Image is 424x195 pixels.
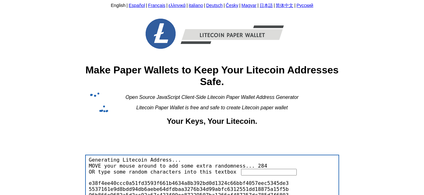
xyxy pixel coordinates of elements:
[111,3,125,8] a: English
[206,3,223,8] a: Deutsch
[129,3,145,8] a: Español
[276,3,293,8] a: 简体中文
[85,105,339,111] div: Litecoin Paper Wallet is free and safe to create Litecoin paper wallet
[87,167,238,175] span: OR type some random characters into this textbox
[168,3,186,8] a: ελληνικά
[85,64,339,88] h1: Make Paper Wallets to Keep Your Litecoin Addresses Safe.
[260,3,273,8] a: 日本語
[148,3,165,8] a: Français
[87,155,183,163] span: Generating Litecoin Address...
[85,3,339,10] div: | | | | | | | | | |
[189,3,203,8] a: italiano
[256,161,269,169] span: 284
[85,117,339,126] h2: Your Keys, Your Litecoin.
[127,11,297,56] img: Free-Litecoin-Paper-Wallet
[226,3,238,8] a: Česky
[241,3,256,8] a: Magyar
[85,95,339,100] div: Open Source JavaScript Client-Side Litecoin Paper Wallet Address Generator
[296,3,313,8] a: Русский
[87,161,256,169] span: MOVE your mouse around to add some extra randomness...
